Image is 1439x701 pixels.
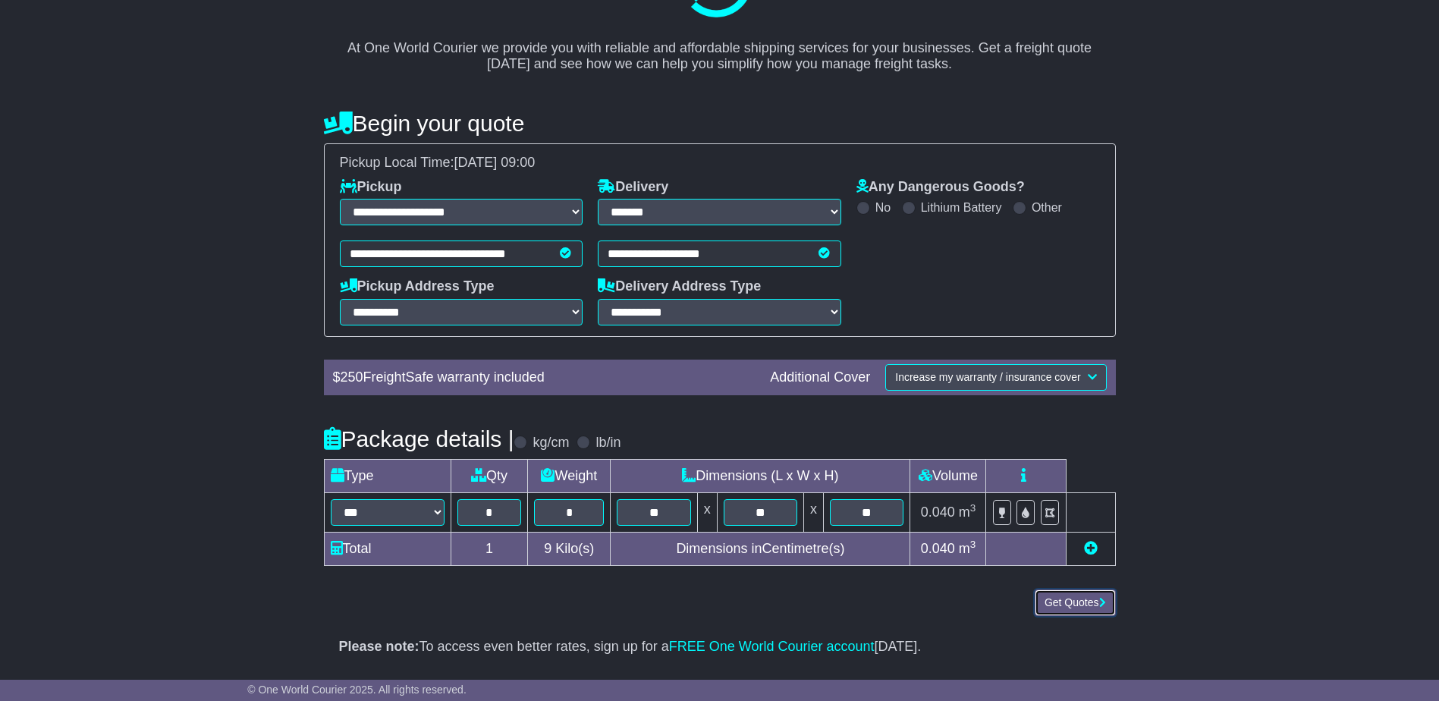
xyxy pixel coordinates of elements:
label: Any Dangerous Goods? [856,179,1025,196]
span: 0.040 [921,541,955,556]
label: Delivery [598,179,668,196]
td: Total [324,533,451,566]
td: 1 [451,533,528,566]
sup: 3 [970,502,976,514]
td: Kilo(s) [528,533,611,566]
span: 0.040 [921,505,955,520]
button: Increase my warranty / insurance cover [885,364,1106,391]
label: No [875,200,891,215]
span: © One World Courier 2025. All rights reserved. [247,684,467,696]
td: Volume [910,460,986,493]
a: FREE One World Courier account [669,639,875,654]
label: Pickup Address Type [340,278,495,295]
div: Pickup Local Time: [332,155,1108,171]
label: Lithium Battery [921,200,1002,215]
button: Get Quotes [1035,589,1116,616]
td: Weight [528,460,611,493]
span: m [959,505,976,520]
span: [DATE] 09:00 [454,155,536,170]
h4: Begin your quote [324,111,1116,136]
td: Type [324,460,451,493]
label: lb/in [595,435,621,451]
div: $ FreightSafe warranty included [325,369,763,386]
td: Dimensions (L x W x H) [611,460,910,493]
td: x [697,493,717,533]
td: Qty [451,460,528,493]
h4: Package details | [324,426,514,451]
sup: 3 [970,539,976,550]
a: Add new item [1084,541,1098,556]
span: 9 [544,541,551,556]
span: Increase my warranty / insurance cover [895,371,1080,383]
td: Dimensions in Centimetre(s) [611,533,910,566]
p: To access even better rates, sign up for a [DATE]. [339,639,1101,655]
span: 250 [341,369,363,385]
label: Pickup [340,179,402,196]
div: Additional Cover [762,369,878,386]
p: At One World Courier we provide you with reliable and affordable shipping services for your busin... [339,24,1101,73]
td: x [804,493,824,533]
label: kg/cm [533,435,569,451]
label: Other [1032,200,1062,215]
label: Delivery Address Type [598,278,761,295]
strong: Please note: [339,639,419,654]
span: m [959,541,976,556]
